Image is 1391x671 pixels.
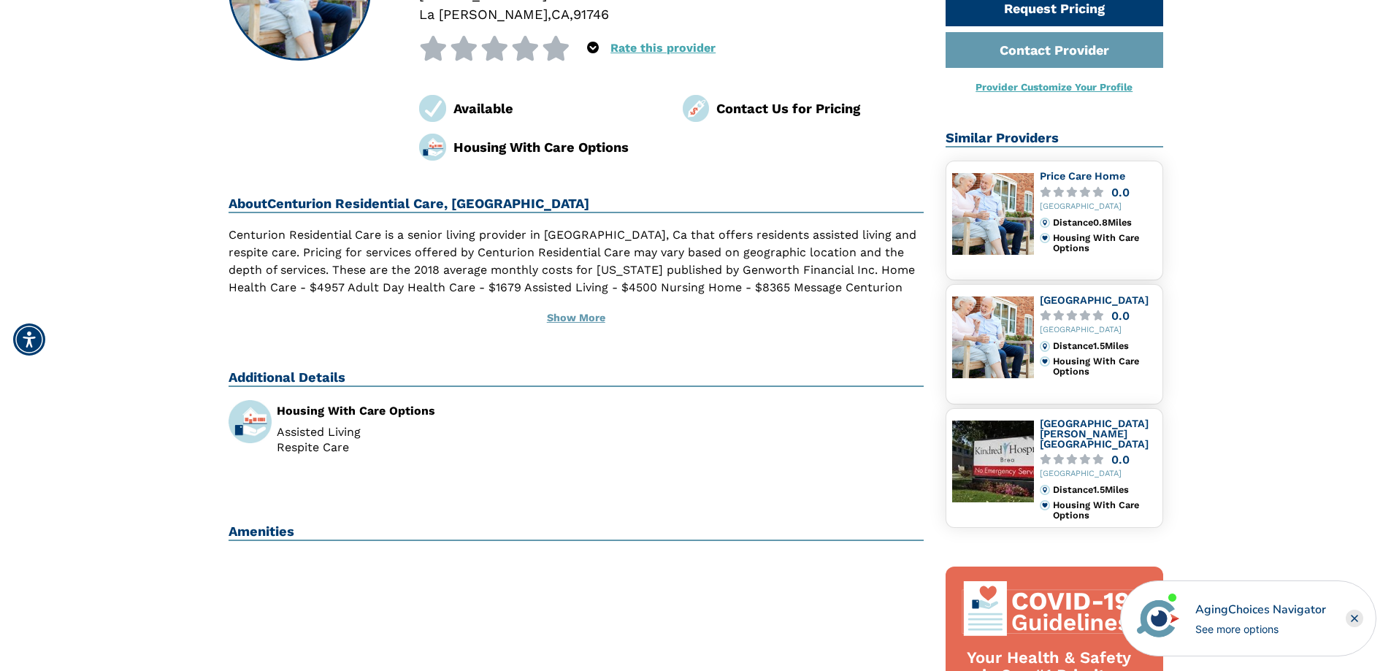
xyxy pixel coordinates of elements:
[610,41,716,55] a: Rate this provider
[1195,601,1326,618] div: AgingChoices Navigator
[1195,621,1326,637] div: See more options
[1040,485,1050,495] img: distance.svg
[453,137,661,157] div: Housing With Care Options
[1040,454,1157,465] a: 0.0
[551,7,570,22] span: CA
[229,524,924,541] h2: Amenities
[587,36,599,61] div: Popover trigger
[548,7,551,22] span: ,
[1040,218,1050,228] img: distance.svg
[1040,341,1050,351] img: distance.svg
[1040,294,1149,306] a: [GEOGRAPHIC_DATA]
[277,442,565,453] li: Respite Care
[453,99,661,118] div: Available
[277,405,565,417] div: Housing With Care Options
[1040,418,1149,449] a: [GEOGRAPHIC_DATA] [PERSON_NAME][GEOGRAPHIC_DATA]
[1040,187,1157,198] a: 0.0
[1053,233,1156,254] div: Housing With Care Options
[976,81,1133,93] a: Provider Customize Your Profile
[229,226,924,314] p: Centurion Residential Care is a senior living provider in [GEOGRAPHIC_DATA], Ca that offers resid...
[229,196,924,213] h2: About Centurion Residential Care, [GEOGRAPHIC_DATA]
[1053,218,1156,228] div: Distance 0.8 Miles
[946,130,1163,147] h2: Similar Providers
[1040,500,1050,510] img: primary.svg
[1053,500,1156,521] div: Housing With Care Options
[1111,310,1130,321] div: 0.0
[1040,202,1157,212] div: [GEOGRAPHIC_DATA]
[1111,454,1130,465] div: 0.0
[1040,469,1157,479] div: [GEOGRAPHIC_DATA]
[277,426,565,438] li: Assisted Living
[1040,233,1050,243] img: primary.svg
[1346,610,1363,627] div: Close
[1053,356,1156,377] div: Housing With Care Options
[229,302,924,334] button: Show More
[229,369,924,387] h2: Additional Details
[570,7,573,22] span: ,
[1133,594,1183,643] img: avatar
[1040,326,1157,335] div: [GEOGRAPHIC_DATA]
[573,4,609,24] div: 91746
[419,7,548,22] span: La [PERSON_NAME]
[946,32,1163,68] a: Contact Provider
[716,99,924,118] div: Contact Us for Pricing
[1040,310,1157,321] a: 0.0
[960,581,1138,635] img: covid-top-default.svg
[13,323,45,356] div: Accessibility Menu
[1053,341,1156,351] div: Distance 1.5 Miles
[1053,485,1156,495] div: Distance 1.5 Miles
[1040,356,1050,367] img: primary.svg
[1111,187,1130,198] div: 0.0
[1040,170,1125,182] a: Price Care Home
